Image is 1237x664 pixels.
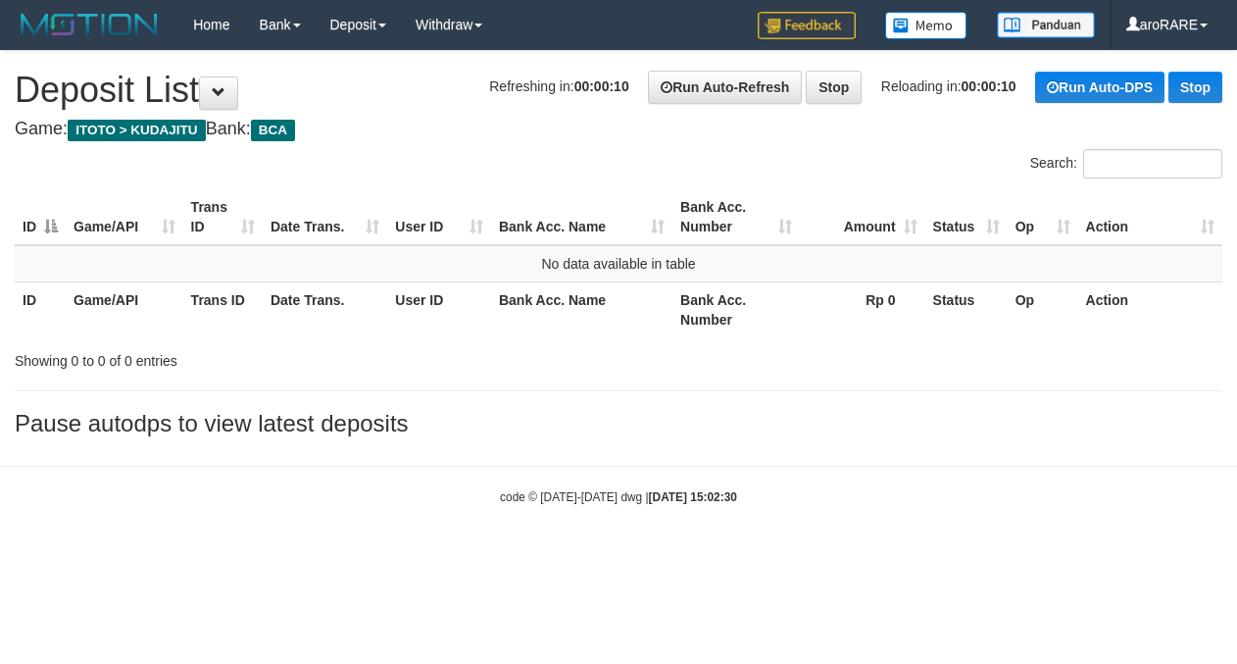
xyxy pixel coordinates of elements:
[68,120,206,141] span: ITOTO > KUDAJITU
[15,343,501,371] div: Showing 0 to 0 of 0 entries
[997,12,1095,38] img: panduan.png
[1168,72,1222,103] a: Stop
[806,71,862,104] a: Stop
[491,281,672,337] th: Bank Acc. Name
[1035,72,1164,103] a: Run Auto-DPS
[925,281,1008,337] th: Status
[649,490,737,504] strong: [DATE] 15:02:30
[574,78,629,94] strong: 00:00:10
[183,281,263,337] th: Trans ID
[758,12,856,39] img: Feedback.jpg
[15,411,1222,436] h3: Pause autodps to view latest deposits
[500,490,737,504] small: code © [DATE]-[DATE] dwg |
[251,120,295,141] span: BCA
[881,78,1016,94] span: Reloading in:
[263,189,387,245] th: Date Trans.: activate to sort column ascending
[1008,281,1078,337] th: Op
[66,281,183,337] th: Game/API
[15,120,1222,139] h4: Game: Bank:
[800,189,925,245] th: Amount: activate to sort column ascending
[15,189,66,245] th: ID: activate to sort column descending
[183,189,263,245] th: Trans ID: activate to sort column ascending
[387,189,491,245] th: User ID: activate to sort column ascending
[1030,149,1222,179] label: Search:
[1078,281,1222,337] th: Action
[925,189,1008,245] th: Status: activate to sort column ascending
[1083,149,1222,179] input: Search:
[491,189,672,245] th: Bank Acc. Name: activate to sort column ascending
[672,281,800,337] th: Bank Acc. Number
[263,281,387,337] th: Date Trans.
[15,245,1222,282] td: No data available in table
[15,71,1222,110] h1: Deposit List
[800,281,925,337] th: Rp 0
[648,71,802,104] a: Run Auto-Refresh
[15,10,164,39] img: MOTION_logo.png
[489,78,628,94] span: Refreshing in:
[1078,189,1222,245] th: Action: activate to sort column ascending
[885,12,967,39] img: Button%20Memo.svg
[962,78,1016,94] strong: 00:00:10
[15,281,66,337] th: ID
[66,189,183,245] th: Game/API: activate to sort column ascending
[672,189,800,245] th: Bank Acc. Number: activate to sort column ascending
[387,281,491,337] th: User ID
[1008,189,1078,245] th: Op: activate to sort column ascending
